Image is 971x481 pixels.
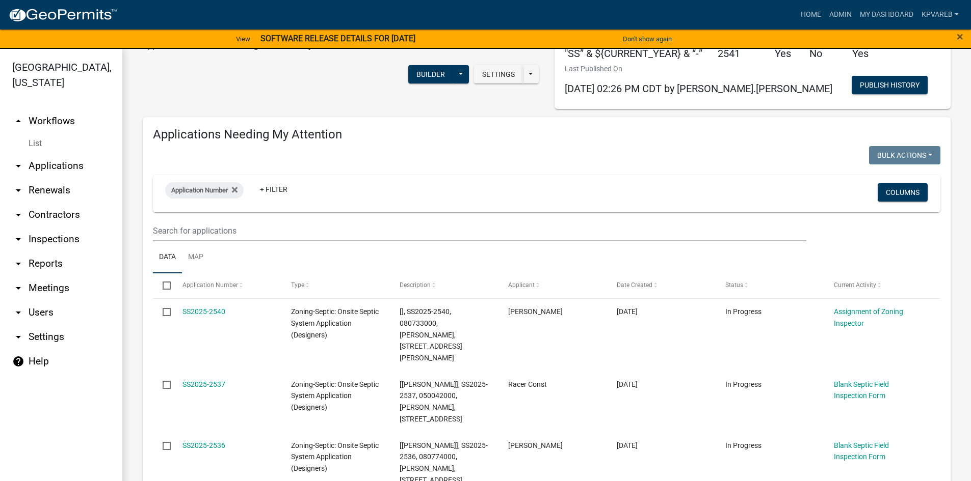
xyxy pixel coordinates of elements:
span: Application Number [182,281,238,289]
span: 09/22/2025 [617,380,638,388]
datatable-header-cell: Date Created [607,273,716,298]
h5: No [809,47,837,60]
span: darryl bergstrom [508,307,563,316]
p: Last Published On [565,64,832,74]
span: [Jeff Rusness], SS2025-2537, 050042000, EDITH SMITH, 48799 CO HWY 26 [400,380,488,423]
i: arrow_drop_down [12,184,24,196]
span: Zoning-Septic: Onsite Septic System Application (Designers) [291,441,379,473]
i: arrow_drop_down [12,160,24,172]
span: In Progress [725,380,762,388]
span: In Progress [725,307,762,316]
a: + Filter [252,180,296,199]
span: Zoning-Septic: Onsite Septic System Application (Designers) [291,307,379,339]
span: Current Activity [834,281,876,289]
i: arrow_drop_down [12,306,24,319]
i: arrow_drop_down [12,209,24,221]
span: Date Created [617,281,652,289]
a: kpvareb [917,5,963,24]
datatable-header-cell: Current Activity [824,273,933,298]
i: arrow_drop_down [12,331,24,343]
a: SS2025-2540 [182,307,225,316]
a: SS2025-2537 [182,380,225,388]
i: arrow_drop_up [12,115,24,127]
a: Data [153,241,182,274]
button: Don't show again [619,31,676,47]
button: Columns [878,183,928,202]
i: arrow_drop_down [12,282,24,294]
datatable-header-cell: Select [153,273,172,298]
datatable-header-cell: Applicant [498,273,607,298]
span: Racer Const [508,380,547,388]
span: Applicant [508,281,535,289]
span: Zoning-Septic: Onsite Septic System Application (Designers) [291,380,379,412]
i: arrow_drop_down [12,233,24,245]
wm-modal-confirm: Workflow Publish History [852,81,928,90]
datatable-header-cell: Type [281,273,389,298]
input: Search for applications [153,220,806,241]
a: View [232,31,254,47]
a: Admin [825,5,856,24]
a: Home [797,5,825,24]
i: help [12,355,24,367]
span: [DATE] 02:26 PM CDT by [PERSON_NAME].[PERSON_NAME] [565,82,832,95]
h5: Yes [852,47,878,60]
a: Assignment of Zoning Inspector [834,307,903,327]
button: Builder [408,65,453,83]
span: 09/21/2025 [617,441,638,449]
span: Description [400,281,431,289]
span: Application Number [171,186,228,194]
a: SS2025-2536 [182,441,225,449]
i: arrow_drop_down [12,258,24,270]
span: Type [291,281,304,289]
a: Blank Septic Field Inspection Form [834,441,889,461]
datatable-header-cell: Description [390,273,498,298]
datatable-header-cell: Status [716,273,824,298]
a: My Dashboard [856,5,917,24]
span: Status [725,281,743,289]
span: In Progress [725,441,762,449]
button: Settings [474,65,523,83]
strong: SOFTWARE RELEASE DETAILS FOR [DATE] [260,34,415,43]
button: Bulk Actions [869,146,940,164]
button: Close [957,31,963,43]
a: Blank Septic Field Inspection Form [834,380,889,400]
span: Timothy D Smith [508,441,563,449]
h5: "SS” & ${CURRENT_YEAR} & “-” [565,47,702,60]
span: 09/24/2025 [617,307,638,316]
datatable-header-cell: Application Number [172,273,281,298]
h4: Applications Needing My Attention [153,127,940,142]
h5: Yes [775,47,794,60]
h5: 2541 [718,47,759,60]
span: [], SS2025-2540, 080733000, JANET LEITHEISER, 18755 CUMMINGS RD [400,307,462,362]
a: Map [182,241,209,274]
button: Publish History [852,76,928,94]
span: × [957,30,963,44]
